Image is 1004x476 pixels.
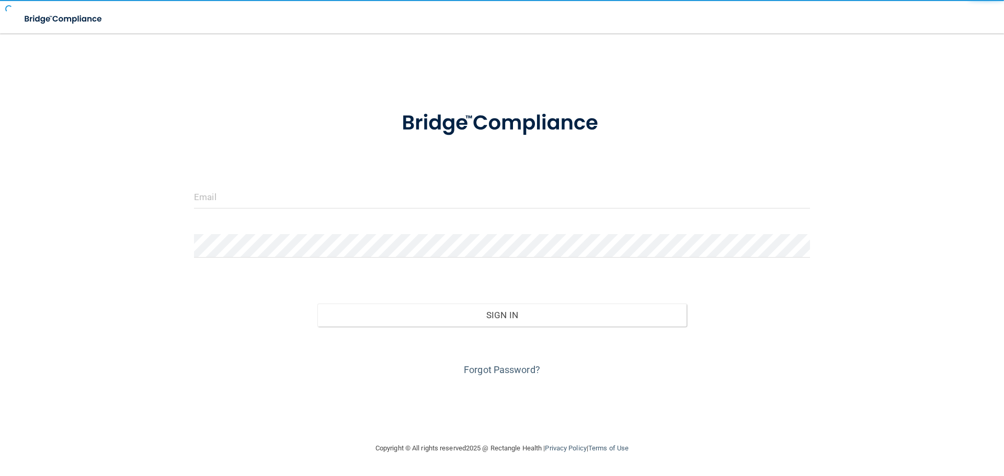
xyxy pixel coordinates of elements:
a: Terms of Use [588,444,629,452]
a: Forgot Password? [464,364,540,375]
div: Copyright © All rights reserved 2025 @ Rectangle Health | | [311,432,693,465]
input: Email [194,185,810,208]
img: bridge_compliance_login_screen.278c3ca4.svg [380,96,624,150]
button: Sign In [317,304,687,327]
img: bridge_compliance_login_screen.278c3ca4.svg [16,8,112,30]
a: Privacy Policy [545,444,586,452]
